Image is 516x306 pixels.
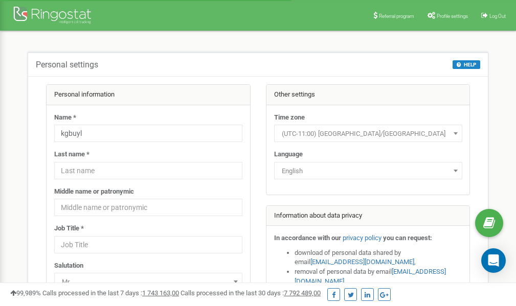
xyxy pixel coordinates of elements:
label: Middle name or patronymic [54,187,134,197]
button: HELP [453,60,480,69]
h5: Personal settings [36,60,98,69]
li: download of personal data shared by email , [295,248,462,267]
div: Other settings [266,85,470,105]
strong: you can request: [383,234,432,242]
span: Mr. [58,275,239,289]
span: Log Out [489,13,506,19]
a: [EMAIL_ADDRESS][DOMAIN_NAME] [310,258,414,266]
u: 7 792 489,00 [284,289,321,297]
span: English [274,162,462,179]
input: Middle name or patronymic [54,199,242,216]
span: 99,989% [10,289,41,297]
label: Time zone [274,113,305,123]
span: Calls processed in the last 7 days : [42,289,179,297]
u: 1 743 163,00 [142,289,179,297]
input: Name [54,125,242,142]
span: Referral program [379,13,414,19]
label: Last name * [54,150,89,159]
label: Job Title * [54,224,84,233]
div: Personal information [47,85,250,105]
div: Open Intercom Messenger [481,248,506,273]
label: Salutation [54,261,83,271]
strong: In accordance with our [274,234,341,242]
label: Language [274,150,303,159]
input: Job Title [54,236,242,253]
span: (UTC-11:00) Pacific/Midway [278,127,459,141]
label: Name * [54,113,76,123]
span: Profile settings [437,13,468,19]
span: English [278,164,459,178]
a: privacy policy [343,234,382,242]
span: Mr. [54,273,242,290]
input: Last name [54,162,242,179]
span: (UTC-11:00) Pacific/Midway [274,125,462,142]
li: removal of personal data by email , [295,267,462,286]
div: Information about data privacy [266,206,470,226]
span: Calls processed in the last 30 days : [181,289,321,297]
